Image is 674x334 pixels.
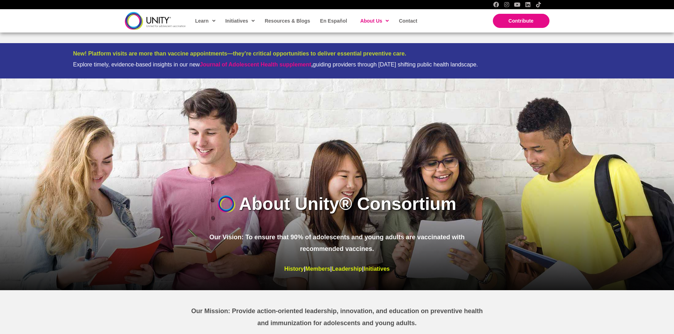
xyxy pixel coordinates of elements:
p: Our Mission: Provide action-oriented leadership, innovation, and education on preventive health a... [187,305,487,329]
span: Contact [399,18,417,24]
span: Contribute [508,18,534,24]
a: Members [305,266,330,272]
a: History [284,266,304,272]
a: Contact [395,13,420,29]
a: Facebook [493,2,499,7]
span: En Español [320,18,347,24]
p: | | | [204,264,471,274]
a: Contribute [493,14,549,28]
a: Instagram [504,2,509,7]
a: Leadership [332,266,362,272]
strong: , [200,61,313,68]
span: Initiatives [225,16,255,26]
h1: About Unity® Consortium [239,192,456,216]
a: TikTok [536,2,541,7]
a: Journal of Adolescent Health supplement [200,61,311,68]
span: About Us [360,16,389,26]
img: unity-logo-dark [125,12,186,29]
a: Resources & Blogs [261,13,313,29]
a: YouTube [514,2,520,7]
div: Explore timely, evidence-based insights in our new guiding providers through [DATE] shifting publ... [73,61,601,68]
a: En Español [317,13,350,29]
a: LinkedIn [525,2,531,7]
p: Our Vision: To ensure that 90% of adolescents and young adults are vaccinated with recommended va... [204,232,471,255]
a: Initiatives [364,266,390,272]
span: Resources & Blogs [265,18,310,24]
span: Learn [195,16,215,26]
span: New! Platform visits are more than vaccine appointments—they’re critical opportunities to deliver... [73,51,407,57]
a: About Us [357,13,392,29]
img: UnityIcon-new [218,195,235,212]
